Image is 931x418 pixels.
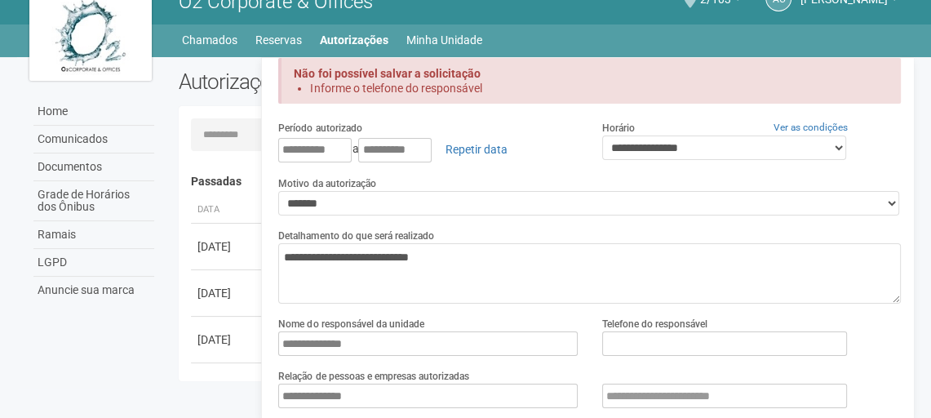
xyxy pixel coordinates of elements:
a: Ramais [33,221,154,249]
label: Motivo da autorização [278,176,375,191]
a: Repetir data [434,136,517,163]
div: [DATE] [197,331,258,348]
div: a [278,136,578,163]
a: Home [33,98,154,126]
label: Nome do responsável da unidade [278,317,423,331]
h4: Passadas [191,176,890,188]
a: Documentos [33,153,154,181]
label: Período autorizado [278,121,361,136]
h2: Autorizações [179,69,528,94]
a: Minha Unidade [406,29,482,51]
th: Data [191,197,264,224]
div: [DATE] [197,285,258,301]
li: Informe o telefone do responsável [310,81,872,96]
label: Horário [602,121,635,136]
a: Autorizações [320,29,388,51]
a: Reservas [255,29,302,51]
div: [DATE] [197,238,258,255]
a: LGPD [33,249,154,277]
a: Anuncie sua marca [33,277,154,304]
strong: Não foi possível salvar a solicitação [294,67,480,80]
label: Relação de pessoas e empresas autorizadas [278,369,468,384]
a: Ver as condições [773,122,847,133]
a: Comunicados [33,126,154,153]
label: Detalhamento do que será realizado [278,229,433,243]
label: Telefone do responsável [602,317,707,331]
a: Grade de Horários dos Ônibus [33,181,154,221]
a: Chamados [182,29,237,51]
